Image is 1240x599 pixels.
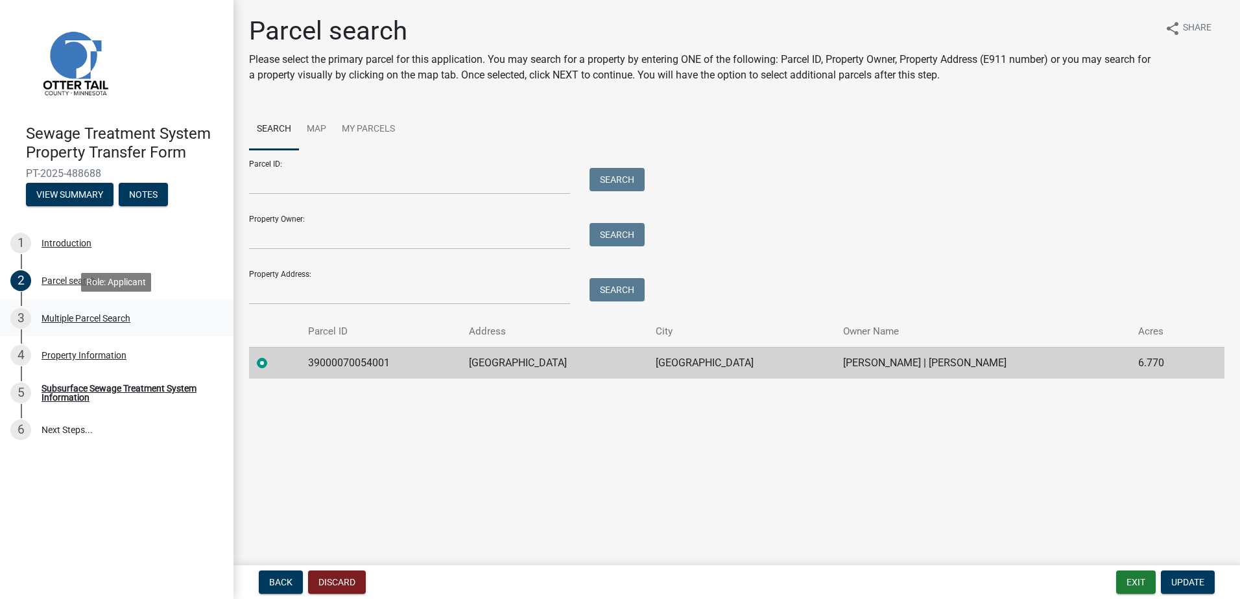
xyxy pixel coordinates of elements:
h1: Parcel search [249,16,1154,47]
div: Subsurface Sewage Treatment System Information [42,384,213,402]
div: Role: Applicant [81,273,151,292]
th: Acres [1130,316,1199,347]
div: Property Information [42,351,126,360]
div: Multiple Parcel Search [42,314,130,323]
img: Otter Tail County, Minnesota [26,14,123,111]
th: City [648,316,835,347]
a: Search [249,109,299,150]
th: Owner Name [835,316,1130,347]
a: My Parcels [334,109,403,150]
a: Map [299,109,334,150]
div: 2 [10,270,31,291]
button: Search [590,223,645,246]
button: shareShare [1154,16,1222,41]
div: Introduction [42,239,91,248]
td: 39000070054001 [300,347,460,379]
td: [PERSON_NAME] | [PERSON_NAME] [835,347,1130,379]
th: Address [461,316,649,347]
button: Discard [308,570,366,594]
div: 5 [10,382,31,403]
button: Back [259,570,303,594]
th: Parcel ID [300,316,460,347]
td: 6.770 [1130,347,1199,379]
button: Update [1161,570,1215,594]
td: [GEOGRAPHIC_DATA] [648,347,835,379]
span: Update [1171,577,1204,587]
div: 1 [10,233,31,253]
div: 6 [10,419,31,440]
div: 4 [10,345,31,366]
span: Back [269,577,292,587]
i: share [1165,21,1180,36]
p: Please select the primary parcel for this application. You may search for a property by entering ... [249,52,1154,83]
td: [GEOGRAPHIC_DATA] [461,347,649,379]
button: Notes [119,183,168,206]
button: Search [590,168,645,191]
h4: Sewage Treatment System Property Transfer Form [26,124,223,162]
span: PT-2025-488688 [26,167,208,180]
div: Parcel search [42,276,96,285]
div: 3 [10,308,31,329]
wm-modal-confirm: Summary [26,190,113,200]
span: Share [1183,21,1211,36]
button: View Summary [26,183,113,206]
button: Search [590,278,645,301]
button: Exit [1116,570,1156,594]
wm-modal-confirm: Notes [119,190,168,200]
